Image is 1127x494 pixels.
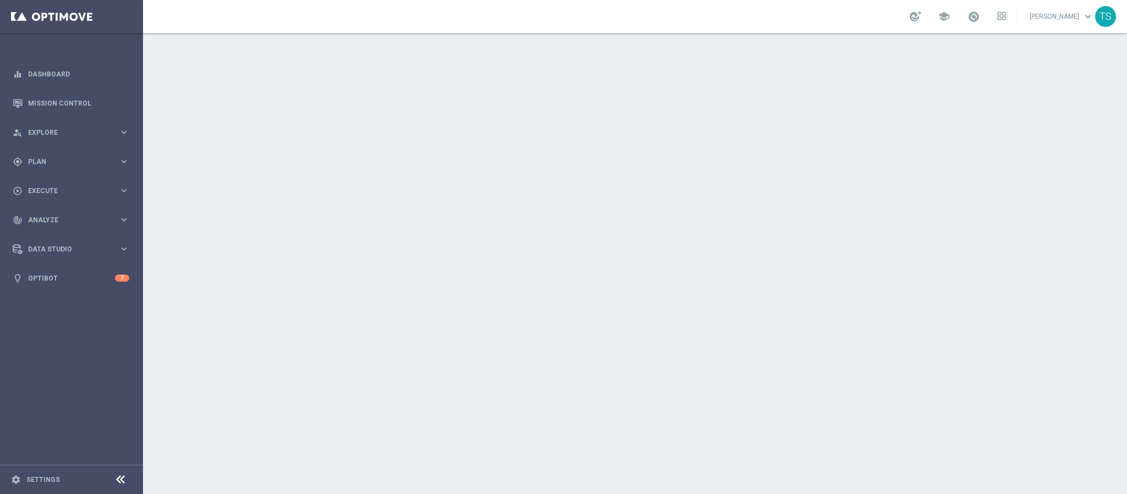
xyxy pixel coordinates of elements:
div: Plan [13,157,119,167]
i: person_search [13,128,23,138]
i: keyboard_arrow_right [119,244,129,254]
div: Data Studio [13,244,119,254]
i: lightbulb [13,273,23,283]
span: Plan [28,158,119,165]
span: Explore [28,129,119,136]
div: TS [1095,6,1116,27]
a: Optibot [28,264,115,293]
div: Optibot [13,264,129,293]
a: Dashboard [28,59,129,89]
span: keyboard_arrow_down [1082,10,1094,23]
button: person_search Explore keyboard_arrow_right [12,128,130,137]
button: Mission Control [12,99,130,108]
button: track_changes Analyze keyboard_arrow_right [12,216,130,224]
i: keyboard_arrow_right [119,185,129,196]
i: keyboard_arrow_right [119,215,129,225]
a: [PERSON_NAME]keyboard_arrow_down [1029,8,1095,25]
div: Dashboard [13,59,129,89]
button: Data Studio keyboard_arrow_right [12,245,130,254]
div: Mission Control [13,89,129,118]
button: gps_fixed Plan keyboard_arrow_right [12,157,130,166]
i: keyboard_arrow_right [119,156,129,167]
button: equalizer Dashboard [12,70,130,79]
div: 7 [115,275,129,282]
i: gps_fixed [13,157,23,167]
i: play_circle_outline [13,186,23,196]
a: Mission Control [28,89,129,118]
i: equalizer [13,69,23,79]
span: Execute [28,188,119,194]
span: school [938,10,950,23]
span: Data Studio [28,246,119,253]
span: Analyze [28,217,119,223]
div: Analyze [13,215,119,225]
i: settings [11,475,21,485]
button: lightbulb Optibot 7 [12,274,130,283]
button: play_circle_outline Execute keyboard_arrow_right [12,186,130,195]
div: Execute [13,186,119,196]
a: Settings [26,476,60,483]
i: track_changes [13,215,23,225]
div: Explore [13,128,119,138]
i: keyboard_arrow_right [119,127,129,138]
